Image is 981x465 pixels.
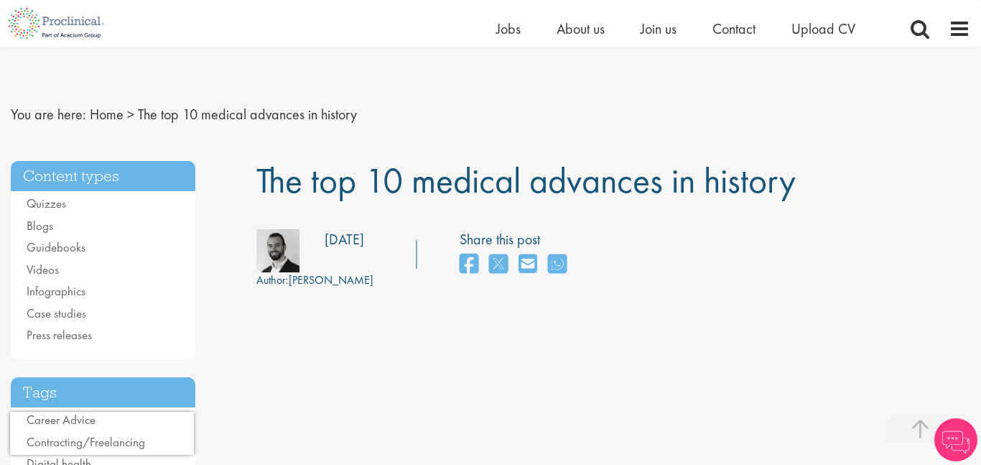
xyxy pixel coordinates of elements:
span: You are here: [11,105,86,124]
label: Share this post [460,229,574,250]
a: Videos [27,262,59,277]
a: Upload CV [791,19,855,38]
a: Infographics [27,283,85,299]
h3: Content types [11,161,195,192]
a: breadcrumb link [90,105,124,124]
div: [DATE] [325,229,364,250]
div: [PERSON_NAME] [256,272,373,289]
a: share on email [519,249,537,280]
a: share on twitter [489,249,508,280]
a: Press releases [27,327,92,343]
a: Contact [712,19,755,38]
a: Join us [641,19,677,38]
span: The top 10 medical advances in history [256,157,796,203]
span: Author: [256,272,289,287]
a: Quizzes [27,195,66,211]
a: share on facebook [460,249,478,280]
span: > [127,105,134,124]
a: Case studies [27,305,86,321]
a: Jobs [496,19,521,38]
a: Guidebooks [27,239,85,255]
img: Chatbot [934,418,977,461]
a: share on whats app [548,249,567,280]
a: About us [557,19,605,38]
a: Blogs [27,218,53,234]
h3: Tags [11,377,195,408]
img: 76d2c18e-6ce3-4617-eefd-08d5a473185b [256,229,299,272]
iframe: reCAPTCHA [10,412,194,455]
span: The top 10 medical advances in history [138,105,357,124]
